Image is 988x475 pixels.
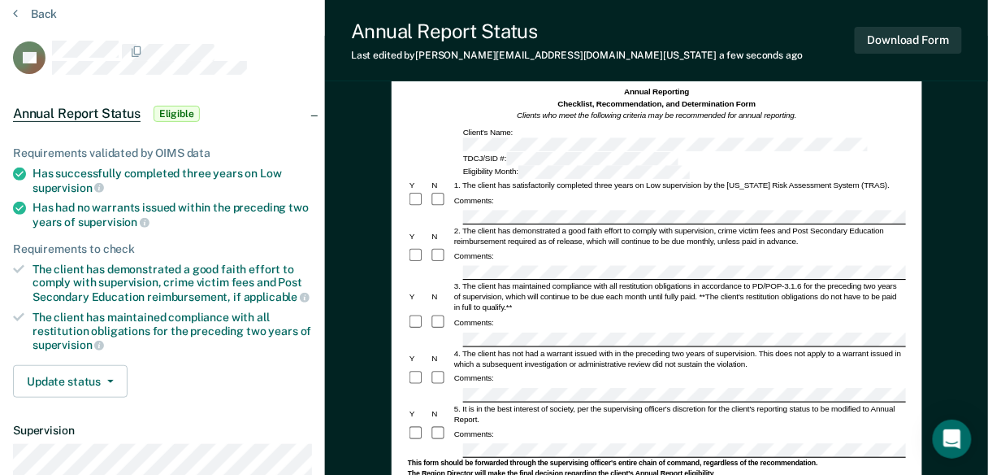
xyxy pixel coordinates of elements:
[407,292,429,303] div: Y
[32,311,312,352] div: The client has maintained compliance with all restitution obligations for the preceding two years of
[13,424,312,438] dt: Supervision
[624,87,689,96] strong: Annual Reporting
[452,429,495,440] div: Comments:
[32,167,312,194] div: Has successfully completed three years on Low
[452,373,495,384] div: Comments:
[452,403,905,425] div: 5. It is in the best interest of society, per the supervising officer's discretion for the client...
[452,251,495,262] div: Comments:
[13,365,128,398] button: Update status
[430,292,452,303] div: N
[32,181,104,194] span: supervision
[452,181,905,191] div: 1. The client has satisfactorily completed three years on Low supervision by the [US_STATE] Risk ...
[452,348,905,369] div: 4. The client has not had a warrant issued with in the preceding two years of supervision. This d...
[13,106,141,122] span: Annual Report Status
[407,353,429,364] div: Y
[244,290,310,303] span: applicable
[557,99,756,108] strong: Checklist, Recommendation, and Determination Form
[855,27,962,54] button: Download Form
[933,420,972,459] div: Open Intercom Messenger
[351,20,803,43] div: Annual Report Status
[452,225,905,246] div: 2. The client has demonstrated a good faith effort to comply with supervision, crime victim fees ...
[430,231,452,242] div: N
[461,152,679,166] div: TDCJ/SID #:
[32,338,104,351] span: supervision
[461,166,691,180] div: Eligibility Month:
[407,409,429,420] div: Y
[407,231,429,242] div: Y
[32,263,312,304] div: The client has demonstrated a good faith effort to comply with supervision, crime victim fees and...
[430,409,452,420] div: N
[430,353,452,364] div: N
[13,146,312,160] div: Requirements validated by OIMS data
[407,181,429,191] div: Y
[461,127,905,151] div: Client's Name:
[351,50,803,61] div: Last edited by [PERSON_NAME][EMAIL_ADDRESS][DOMAIN_NAME][US_STATE]
[452,195,495,206] div: Comments:
[32,201,312,229] div: Has had no warrants issued within the preceding two years of
[719,50,803,61] span: a few seconds ago
[452,281,905,314] div: 3. The client has maintained compliance with all restitution obligations in accordance to PD/POP-...
[407,460,905,468] div: This form should be forwarded through the supervising officer's entire chain of command, regardle...
[452,318,495,329] div: Comments:
[78,216,149,229] span: supervision
[430,181,452,191] div: N
[517,111,797,120] em: Clients who meet the following criteria may be recommended for annual reporting.
[13,7,57,21] button: Back
[13,242,312,256] div: Requirements to check
[154,106,200,122] span: Eligible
